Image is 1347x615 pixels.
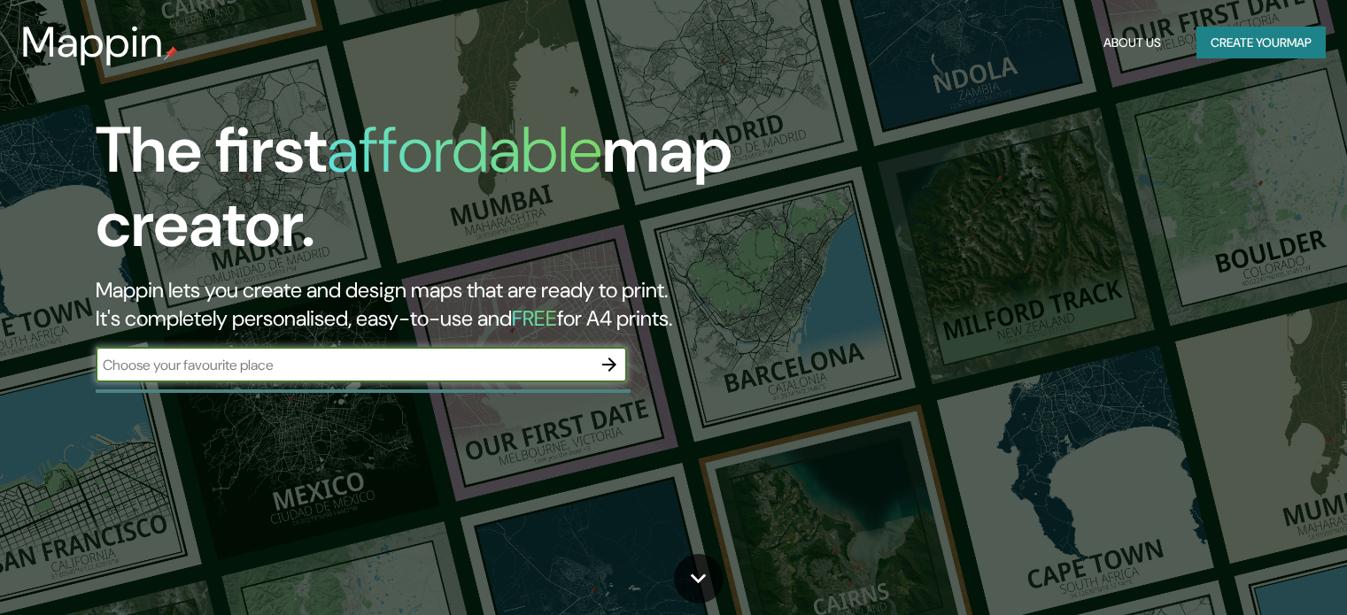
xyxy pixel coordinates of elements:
iframe: Help widget launcher [1189,546,1328,596]
h1: affordable [327,109,602,191]
button: Create yourmap [1196,27,1326,59]
h1: The first map creator. [96,113,770,276]
h2: Mappin lets you create and design maps that are ready to print. It's completely personalised, eas... [96,276,770,333]
input: Choose your favourite place [96,355,592,375]
button: About Us [1096,27,1168,59]
h3: Mappin [21,18,164,67]
img: mappin-pin [164,46,178,60]
h5: FREE [512,304,557,332]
